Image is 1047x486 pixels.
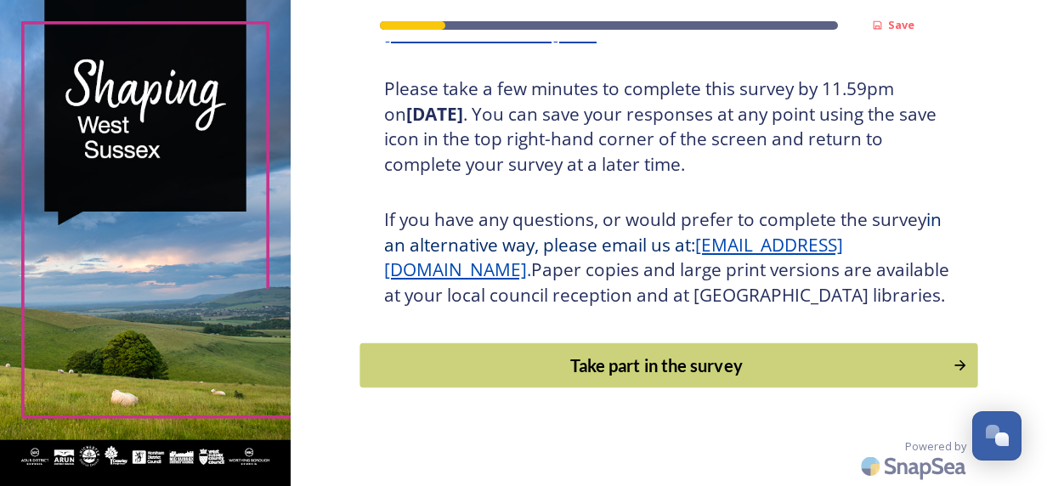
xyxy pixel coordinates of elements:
span: . [527,257,531,281]
h3: Please take a few minutes to complete this survey by 11.59pm on . You can save your responses at ... [384,76,954,177]
span: Powered by [905,438,966,455]
span: in an alternative way, please email us at: [384,207,946,257]
h3: If you have any questions, or would prefer to complete the survey Paper copies and large print ve... [384,207,954,308]
button: Continue [359,343,977,388]
div: Take part in the survey [369,353,943,378]
strong: [DATE] [406,102,463,126]
button: Open Chat [972,411,1022,461]
strong: Save [888,17,914,32]
img: SnapSea Logo [856,446,975,486]
a: [EMAIL_ADDRESS][DOMAIN_NAME] [384,233,843,282]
